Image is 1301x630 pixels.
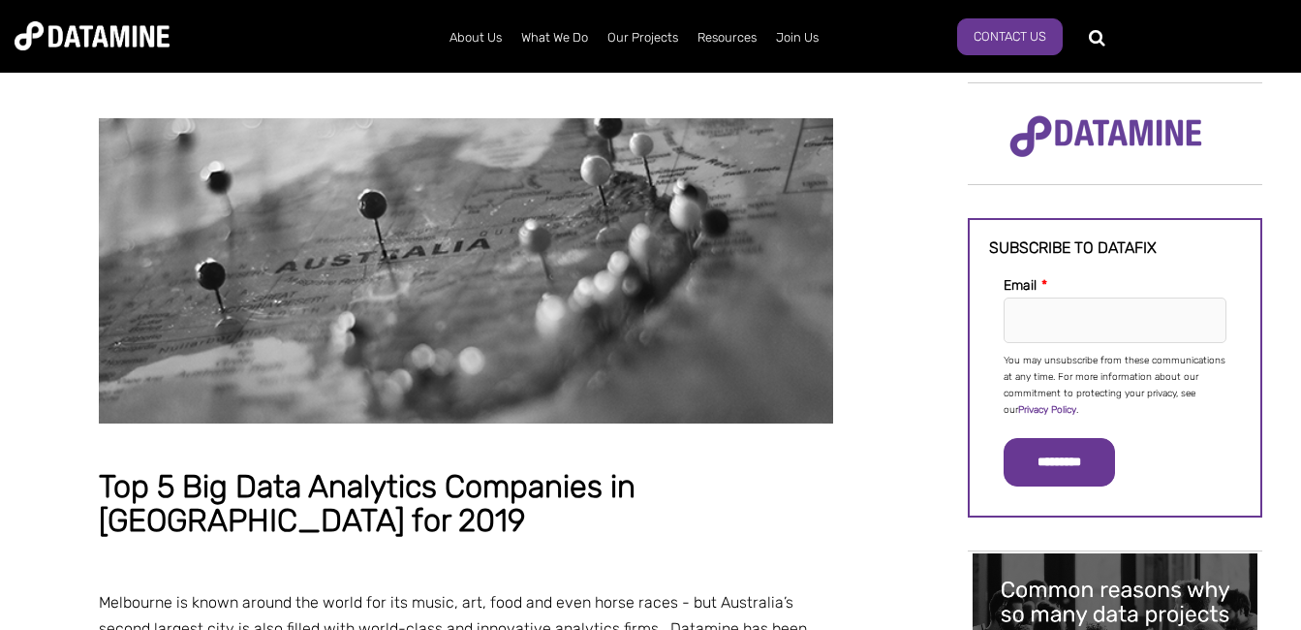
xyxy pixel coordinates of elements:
[989,239,1241,257] h3: Subscribe to datafix
[766,13,828,63] a: Join Us
[15,21,170,50] img: Datamine
[99,118,833,424] img: Melbourne 2019 small
[99,470,833,539] h1: Top 5 Big Data Analytics Companies in [GEOGRAPHIC_DATA] for 2019
[1018,404,1076,416] a: Privacy Policy
[997,103,1215,171] img: Datamine Logo No Strapline - Purple
[688,13,766,63] a: Resources
[957,18,1063,55] a: Contact Us
[1004,353,1226,419] p: You may unsubscribe from these communications at any time. For more information about our commitm...
[598,13,688,63] a: Our Projects
[511,13,598,63] a: What We Do
[440,13,511,63] a: About Us
[1004,277,1037,294] span: Email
